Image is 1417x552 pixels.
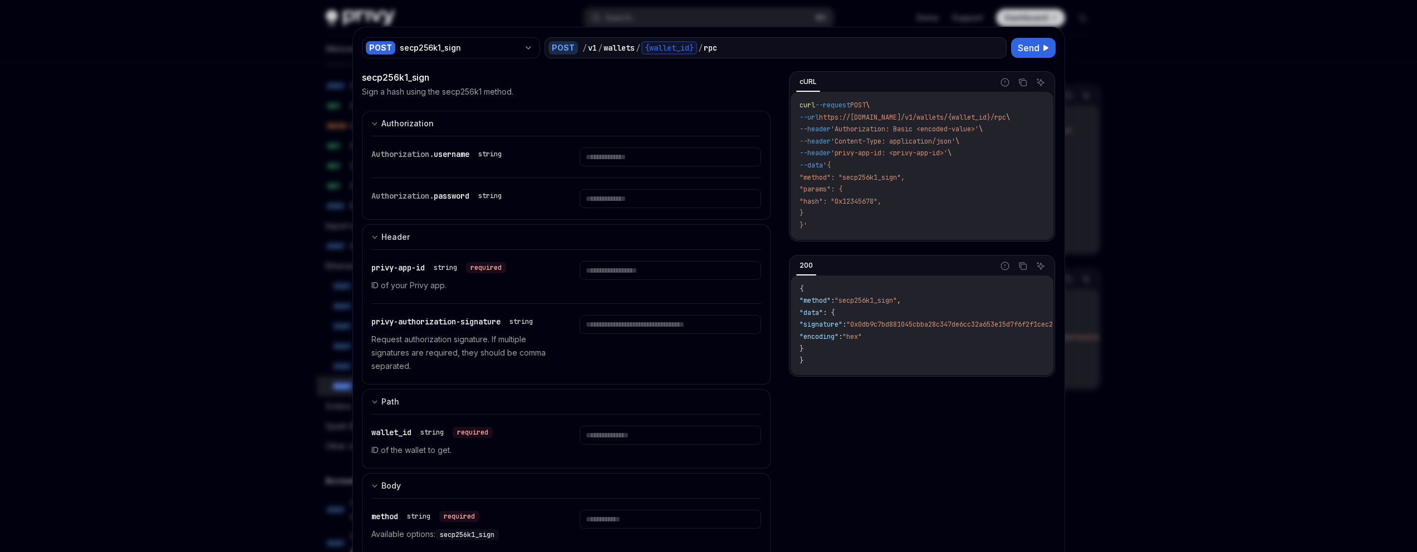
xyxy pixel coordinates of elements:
[371,317,501,327] span: privy-authorization-signature
[362,473,771,498] button: expand input section
[1033,75,1048,90] button: Ask AI
[823,161,831,170] span: '{
[381,395,399,408] div: Path
[582,42,587,53] div: /
[641,41,697,55] div: {wallet_id}
[800,113,819,122] span: --url
[866,101,870,110] span: \
[381,117,434,130] div: Authorization
[823,308,835,317] span: : {
[800,344,803,353] span: }
[998,259,1012,273] button: Report incorrect code
[362,86,513,97] p: Sign a hash using the secp256k1 method.
[381,479,401,492] div: Body
[371,191,434,201] span: Authorization.
[897,296,901,305] span: ,
[815,101,850,110] span: --request
[800,149,831,157] span: --header
[371,426,493,439] div: wallet_id
[800,296,831,305] span: "method"
[800,284,803,293] span: {
[371,443,553,457] p: ID of the wallet to get.
[371,427,411,437] span: wallet_id
[381,230,410,244] div: Header
[362,389,771,414] button: expand input section
[371,315,537,328] div: privy-authorization-signature
[831,125,979,134] span: 'Authorization: Basic <encoded-value>'
[800,332,839,341] span: "encoding"
[800,101,815,110] span: curl
[598,42,602,53] div: /
[371,510,479,523] div: method
[1016,75,1030,90] button: Copy the contents from the code block
[439,511,479,522] div: required
[846,320,1369,329] span: "0x0db9c7bd881045cbba28c347de6cc32a653e15d7f6f2f1cec21d645f402a64196e877eb45d3041f8d2ab1a76f57f40...
[362,111,771,136] button: expand input section
[842,332,862,341] span: "hex"
[371,528,553,541] p: Available options:
[819,113,1006,122] span: https://[DOMAIN_NAME]/v1/wallets/{wallet_id}/rpc
[998,75,1012,90] button: Report incorrect code
[796,259,816,272] div: 200
[831,149,948,157] span: 'privy-app-id: <privy-app-id>'
[1033,259,1048,273] button: Ask AI
[842,320,846,329] span: :
[1018,41,1040,55] span: Send
[800,197,881,206] span: "hash": "0x12345678",
[366,41,395,55] div: POST
[434,191,469,201] span: password
[371,511,398,521] span: method
[1016,259,1030,273] button: Copy the contents from the code block
[604,42,635,53] div: wallets
[371,147,506,161] div: Authorization.username
[440,530,494,539] span: secp256k1_sign
[800,125,831,134] span: --header
[453,427,493,438] div: required
[371,333,553,373] p: Request authorization signature. If multiple signatures are required, they should be comma separa...
[466,262,506,273] div: required
[362,36,540,60] button: POSTsecp256k1_sign
[588,42,597,53] div: v1
[800,161,823,170] span: --data
[800,137,831,146] span: --header
[948,149,952,157] span: \
[636,42,640,53] div: /
[850,101,866,110] span: POST
[371,263,425,273] span: privy-app-id
[800,356,803,365] span: }
[698,42,703,53] div: /
[362,71,771,84] div: secp256k1_sign
[979,125,983,134] span: \
[835,296,897,305] span: "secp256k1_sign"
[362,224,771,249] button: expand input section
[371,279,553,292] p: ID of your Privy app.
[831,296,835,305] span: :
[800,308,823,317] span: "data"
[1011,38,1056,58] button: Send
[839,332,842,341] span: :
[800,209,803,218] span: }
[371,189,506,203] div: Authorization.password
[796,75,820,88] div: cURL
[1006,113,1010,122] span: \
[955,137,959,146] span: \
[800,221,807,230] span: }'
[371,149,434,159] span: Authorization.
[434,149,469,159] span: username
[704,42,717,53] div: rpc
[400,42,519,53] div: secp256k1_sign
[800,320,842,329] span: "signature"
[831,137,955,146] span: 'Content-Type: application/json'
[548,41,578,55] div: POST
[371,261,506,274] div: privy-app-id
[800,173,905,182] span: "method": "secp256k1_sign",
[800,185,842,194] span: "params": {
